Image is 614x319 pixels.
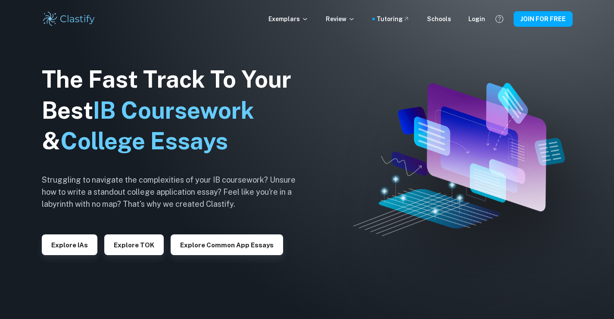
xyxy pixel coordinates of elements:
[42,10,97,28] img: Clastify logo
[353,83,565,236] img: Clastify hero
[42,234,97,255] button: Explore IAs
[93,97,254,124] span: IB Coursework
[104,234,164,255] button: Explore TOK
[42,240,97,249] a: Explore IAs
[326,14,355,24] p: Review
[268,14,309,24] p: Exemplars
[171,240,283,249] a: Explore Common App essays
[468,14,485,24] a: Login
[42,174,309,210] h6: Struggling to navigate the complexities of your IB coursework? Unsure how to write a standout col...
[171,234,283,255] button: Explore Common App essays
[60,127,228,155] span: College Essays
[42,64,309,157] h1: The Fast Track To Your Best &
[514,11,573,27] button: JOIN FOR FREE
[492,12,507,26] button: Help and Feedback
[377,14,410,24] a: Tutoring
[104,240,164,249] a: Explore TOK
[427,14,451,24] a: Schools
